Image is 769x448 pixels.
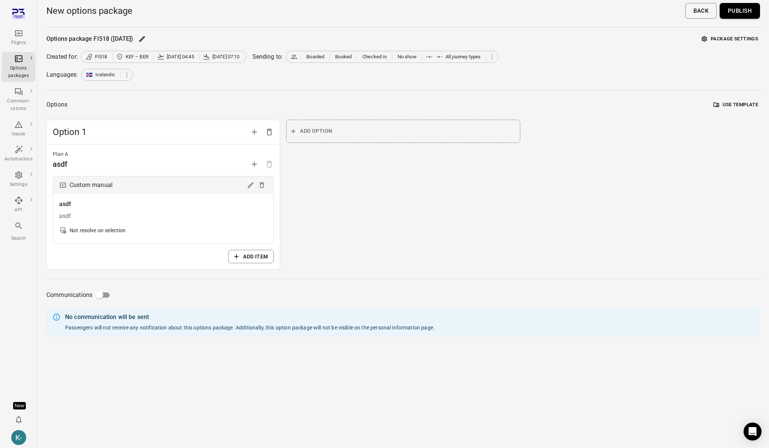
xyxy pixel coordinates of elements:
[81,69,133,81] div: Icelandic
[4,206,33,214] div: API
[362,53,387,61] span: Checked in
[1,85,36,115] a: Communi-cations
[247,160,262,168] span: Add plan
[212,53,240,61] span: [DATE] 07:10
[59,212,267,221] div: asdf
[11,430,26,445] div: K-
[286,120,520,143] button: Add option
[70,180,113,190] div: Custom manual
[126,53,148,61] span: KEF – BER
[95,71,115,79] span: Icelandic
[4,65,33,80] div: Options packages
[46,99,67,110] div: Options
[53,150,274,159] div: Plan A
[4,98,33,113] div: Communi-cations
[1,168,36,191] a: Settings
[247,157,262,172] button: Add plan
[262,160,277,168] span: Options need to have at least one plan
[306,53,324,61] span: Boarded
[46,70,78,79] div: Languages:
[65,313,435,322] div: No communication will be sent
[167,53,194,61] span: [DATE] 04:45
[700,33,760,45] button: Package settings
[46,34,134,43] div: Options package FI518 ([DATE])
[53,158,68,170] div: asdf
[4,156,33,163] div: Automations
[228,250,274,264] button: Add item
[398,53,417,61] span: No show
[46,290,92,300] span: Communications
[4,131,33,138] div: Issues
[245,179,256,191] button: Edit
[4,235,33,242] div: Search
[1,219,36,244] button: Search
[8,427,29,448] button: Kristinn - avilabs
[247,125,262,139] button: Add option
[1,194,36,216] a: API
[137,33,148,45] button: Edit
[1,52,36,82] a: Options packages
[445,53,481,61] span: All journey types
[252,52,283,61] div: Sending to:
[46,5,132,17] h1: New options package
[65,324,435,331] div: Passengers will not receive any notification about this options package. Additionally, this optio...
[4,181,33,188] div: Settings
[256,179,267,191] button: Delete
[13,402,26,409] div: Tooltip anchor
[300,126,332,136] span: Add option
[712,99,760,111] button: Use template
[1,143,36,165] a: Automations
[95,53,107,61] span: FI518
[70,227,126,234] div: Not resolve on selection
[46,52,78,61] div: Created for:
[11,412,26,427] button: Notifications
[720,3,760,19] button: Publish
[262,128,277,135] span: Delete option
[286,51,499,63] div: BoardedBookedChecked inNo showAll journey types
[685,3,717,19] button: Back
[1,27,36,49] a: Flights
[262,125,277,139] button: Delete option
[1,118,36,140] a: Issues
[335,53,352,61] span: Booked
[744,423,762,441] div: Open Intercom Messenger
[53,126,247,138] span: Option 1
[247,128,262,135] span: Add option
[59,200,267,209] div: asdf
[4,39,33,47] div: Flights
